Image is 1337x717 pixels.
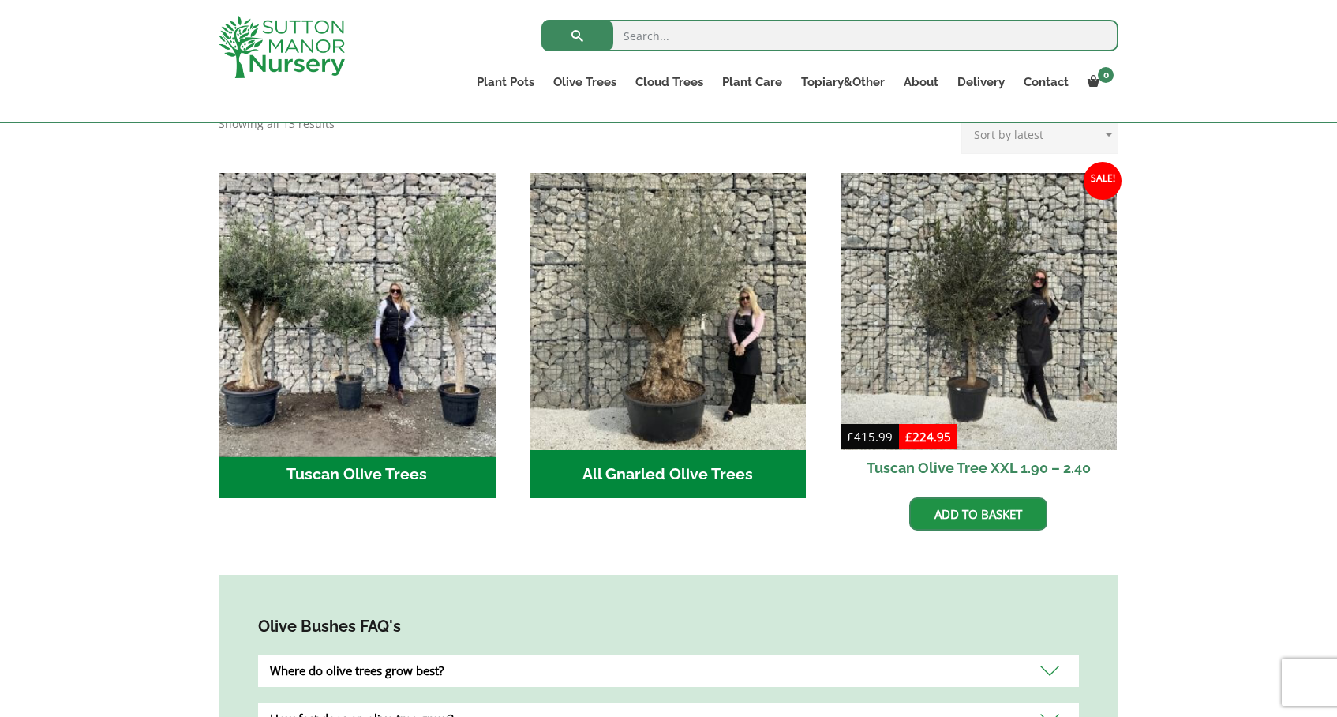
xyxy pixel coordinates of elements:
a: Delivery [948,71,1014,93]
span: Sale! [1084,162,1122,200]
a: Sale! Tuscan Olive Tree XXL 1.90 – 2.40 [841,173,1118,486]
p: Showing all 13 results [219,114,335,133]
bdi: 224.95 [905,429,951,445]
h2: Tuscan Olive Tree XXL 1.90 – 2.40 [841,450,1118,486]
img: Tuscan Olive Trees [212,166,502,456]
span: £ [905,429,912,445]
a: Add to basket: “Tuscan Olive Tree XXL 1.90 - 2.40” [909,497,1047,531]
img: logo [219,16,345,78]
select: Shop order [961,114,1118,154]
img: Tuscan Olive Tree XXL 1.90 - 2.40 [841,173,1118,450]
h2: All Gnarled Olive Trees [530,450,807,499]
a: Visit product category Tuscan Olive Trees [219,173,496,498]
a: 0 [1078,71,1118,93]
div: Where do olive trees grow best? [258,655,1079,687]
a: About [894,71,948,93]
h2: Tuscan Olive Trees [219,450,496,499]
span: 0 [1098,67,1114,83]
h4: Olive Bushes FAQ's [258,614,1079,639]
a: Plant Pots [467,71,544,93]
a: Olive Trees [544,71,626,93]
a: Cloud Trees [626,71,713,93]
a: Contact [1014,71,1078,93]
img: All Gnarled Olive Trees [530,173,807,450]
span: £ [847,429,854,445]
input: Search... [541,20,1118,51]
a: Visit product category All Gnarled Olive Trees [530,173,807,498]
a: Topiary&Other [792,71,894,93]
a: Plant Care [713,71,792,93]
bdi: 415.99 [847,429,893,445]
